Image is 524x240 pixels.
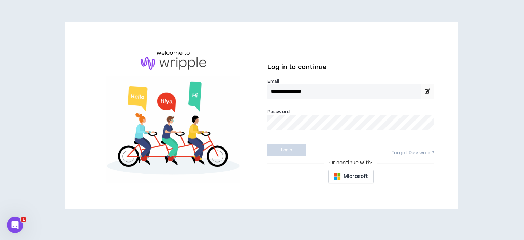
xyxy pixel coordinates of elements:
[157,49,190,57] h6: welcome to
[141,57,206,70] img: logo-brand.png
[344,173,368,180] span: Microsoft
[90,76,257,182] img: Welcome to Wripple
[391,150,434,156] a: Forgot Password?
[324,159,377,167] span: Or continue with:
[21,217,26,222] span: 1
[7,217,23,233] iframe: Intercom live chat
[267,78,434,84] label: Email
[267,63,327,71] span: Log in to continue
[328,170,374,183] button: Microsoft
[267,109,290,115] label: Password
[267,144,306,156] button: Login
